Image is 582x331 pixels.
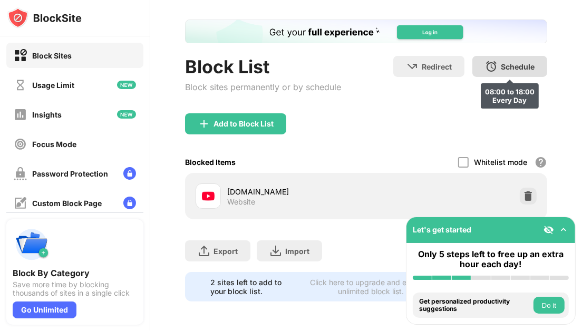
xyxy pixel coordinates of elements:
[413,249,569,269] div: Only 5 steps left to free up an extra hour each day!
[185,56,341,77] div: Block List
[185,20,547,43] iframe: Banner
[544,225,554,235] img: eye-not-visible.svg
[32,110,62,119] div: Insights
[7,7,82,28] img: logo-blocksite.svg
[474,158,527,167] div: Whitelist mode
[413,225,471,234] div: Let's get started
[501,62,535,71] div: Schedule
[32,51,72,60] div: Block Sites
[14,79,27,92] img: time-usage-off.svg
[13,226,51,264] img: push-categories.svg
[14,197,27,210] img: customize-block-page-off.svg
[285,247,309,256] div: Import
[32,199,102,208] div: Custom Block Page
[123,197,136,209] img: lock-menu.svg
[210,278,298,296] div: 2 sites left to add to your block list.
[13,301,76,318] div: Go Unlimited
[32,81,74,90] div: Usage Limit
[14,138,27,151] img: focus-off.svg
[14,49,27,62] img: block-on.svg
[214,120,274,128] div: Add to Block List
[123,167,136,180] img: lock-menu.svg
[558,225,569,235] img: omni-setup-toggle.svg
[227,186,366,197] div: [DOMAIN_NAME]
[32,140,76,149] div: Focus Mode
[227,197,255,207] div: Website
[185,82,341,92] div: Block sites permanently or by schedule
[485,87,535,96] div: 08:00 to 18:00
[13,280,137,297] div: Save more time by blocking thousands of sites in a single click
[485,96,535,104] div: Every Day
[533,297,565,314] button: Do it
[13,268,137,278] div: Block By Category
[422,62,452,71] div: Redirect
[32,169,108,178] div: Password Protection
[214,247,238,256] div: Export
[14,108,27,121] img: insights-off.svg
[305,278,437,296] div: Click here to upgrade and enjoy an unlimited block list.
[185,158,236,167] div: Blocked Items
[14,167,27,180] img: password-protection-off.svg
[419,298,531,313] div: Get personalized productivity suggestions
[202,190,215,202] img: favicons
[117,81,136,89] img: new-icon.svg
[117,110,136,119] img: new-icon.svg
